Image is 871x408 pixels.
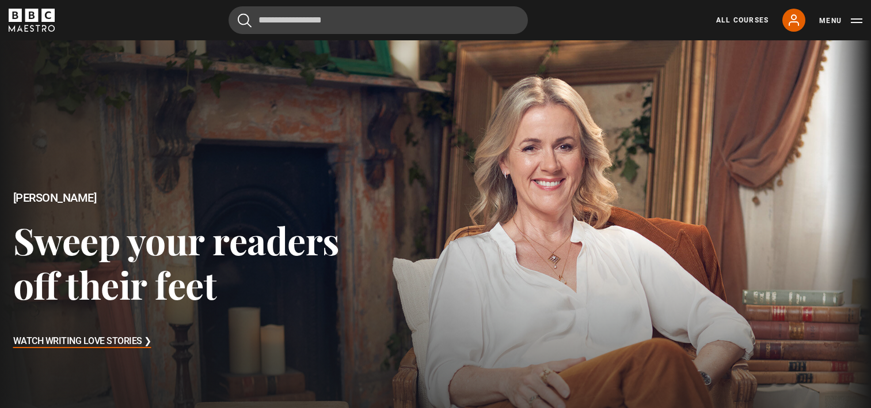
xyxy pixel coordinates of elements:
[13,218,349,307] h3: Sweep your readers off their feet
[13,191,349,205] h2: [PERSON_NAME]
[819,15,862,27] button: Toggle navigation
[13,333,151,350] h3: Watch Writing Love Stories ❯
[229,6,528,34] input: Search
[716,15,769,25] a: All Courses
[238,13,252,28] button: Submit the search query
[9,9,55,32] svg: BBC Maestro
